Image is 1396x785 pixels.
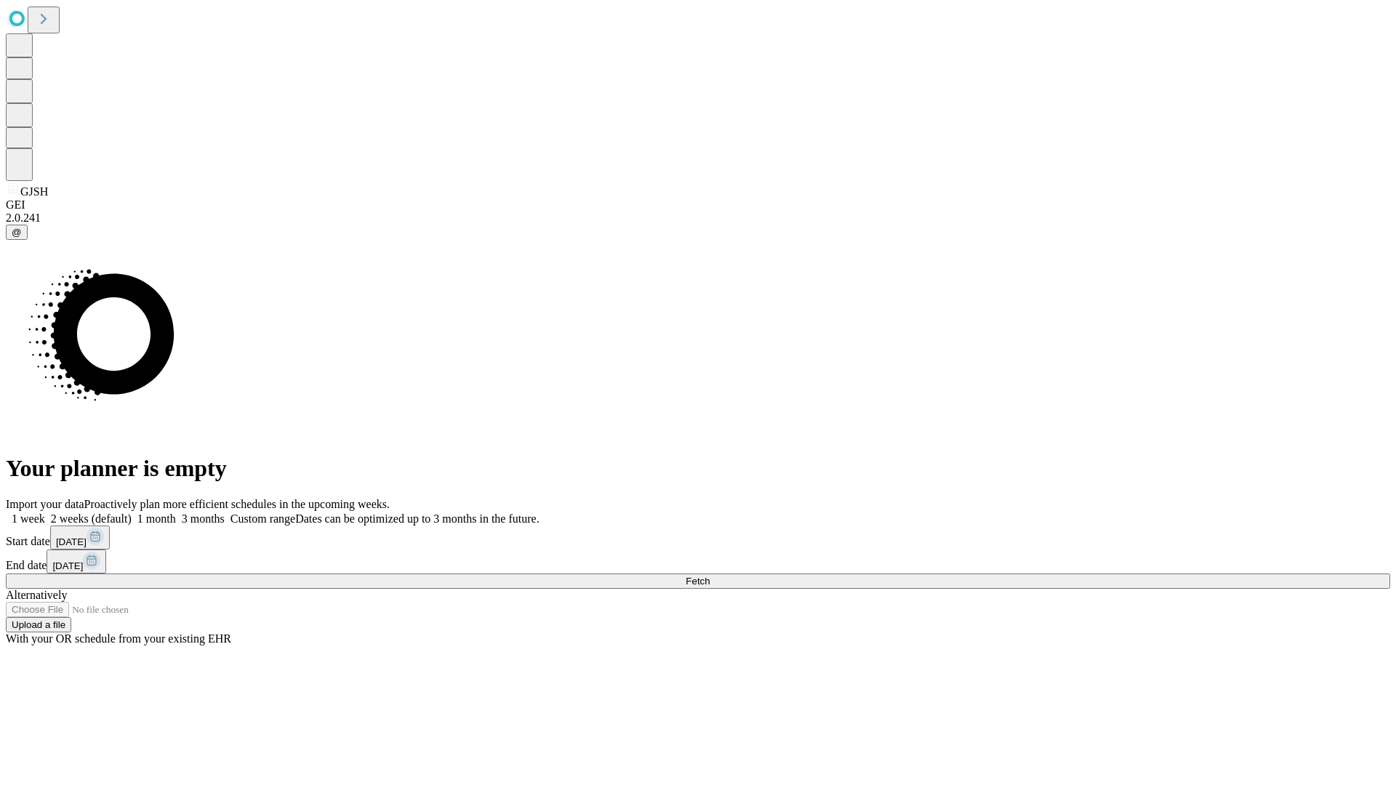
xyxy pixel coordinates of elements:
button: [DATE] [47,549,106,573]
div: 2.0.241 [6,212,1390,225]
span: Alternatively [6,589,67,601]
span: [DATE] [56,536,87,547]
span: 1 week [12,512,45,525]
button: [DATE] [50,526,110,549]
button: @ [6,225,28,240]
span: GJSH [20,185,48,198]
span: Fetch [686,576,710,587]
span: @ [12,227,22,238]
span: Dates can be optimized up to 3 months in the future. [295,512,539,525]
h1: Your planner is empty [6,455,1390,482]
span: Proactively plan more efficient schedules in the upcoming weeks. [84,498,390,510]
span: Custom range [230,512,295,525]
button: Fetch [6,573,1390,589]
span: Import your data [6,498,84,510]
span: 1 month [137,512,176,525]
span: With your OR schedule from your existing EHR [6,632,231,645]
span: 3 months [182,512,225,525]
div: Start date [6,526,1390,549]
span: [DATE] [52,560,83,571]
button: Upload a file [6,617,71,632]
div: End date [6,549,1390,573]
div: GEI [6,198,1390,212]
span: 2 weeks (default) [51,512,132,525]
